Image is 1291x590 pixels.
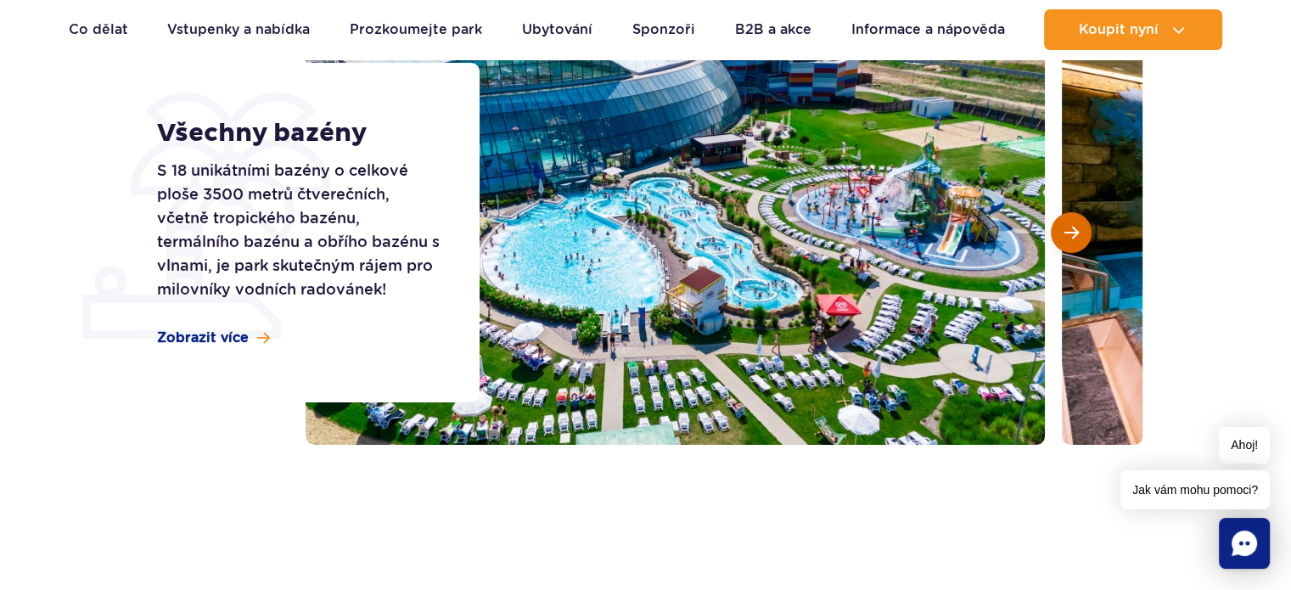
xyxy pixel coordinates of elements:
font: Vstupenky a nabídka [167,21,310,37]
a: Sponzoři [632,9,695,50]
font: Sponzoři [632,21,695,37]
font: Ubytování [522,21,592,37]
font: Zobrazit více [157,329,249,346]
a: Vstupenky a nabídka [167,9,310,50]
font: S 18 unikátními bazény o celkové ploše 3500 metrů čtverečních, včetně tropického bazénu, termální... [157,161,440,298]
a: B2B a akce [735,9,811,50]
a: Zobrazit více [157,329,270,347]
font: Ahoj! [1231,438,1258,452]
a: Ubytování [522,9,592,50]
font: B2B a akce [735,21,811,37]
font: Jak vám mohu pomoci? [1132,483,1258,497]
font: Co dělat [69,21,128,37]
img: Venkovní část Suntago s bazény a skluzavkami, obklopená lehátky a zelení [306,20,1045,445]
button: Koupit nyní [1044,9,1222,50]
a: Informace a nápověda [851,9,1005,50]
a: Co dělat [69,9,128,50]
font: Prozkoumejte park [350,21,482,37]
font: Informace a nápověda [851,21,1005,37]
font: Všechny bazény [157,117,368,149]
button: Další snímek [1051,212,1092,253]
div: Povídání [1219,518,1270,569]
a: Prozkoumejte park [350,9,482,50]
